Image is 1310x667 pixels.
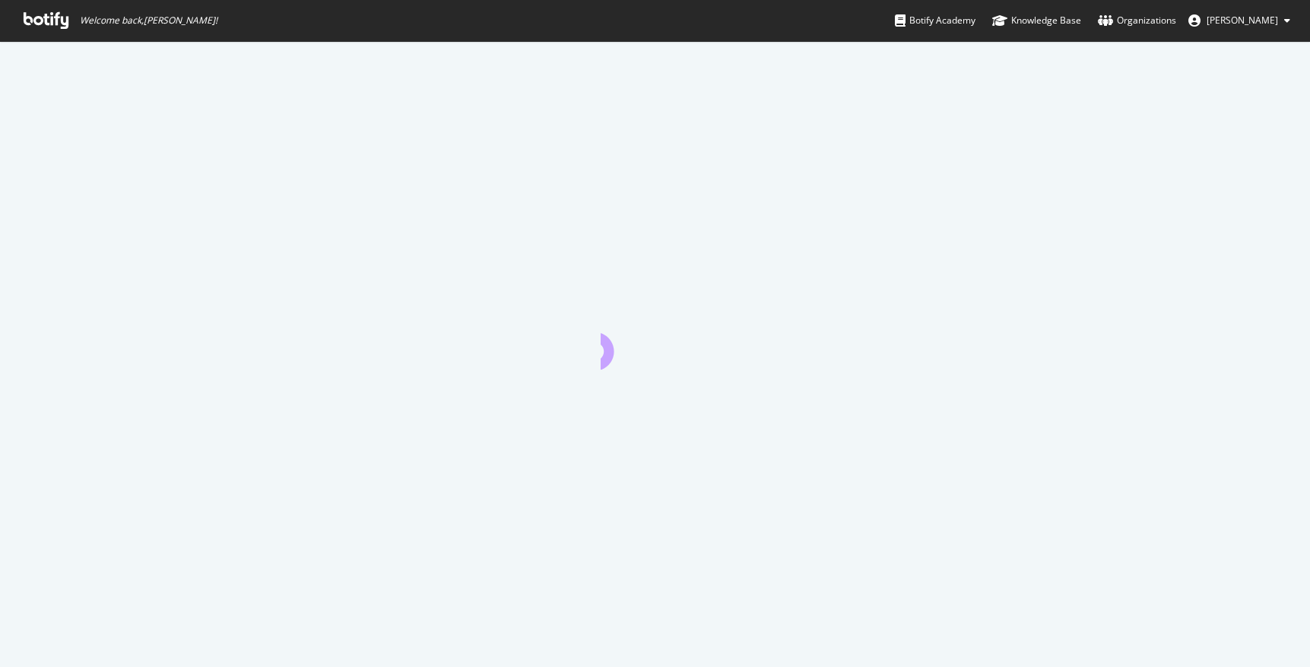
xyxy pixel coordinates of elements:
div: Knowledge Base [992,13,1081,28]
span: Welcome back, [PERSON_NAME] ! [80,14,217,27]
div: Organizations [1098,13,1176,28]
button: [PERSON_NAME] [1176,8,1302,33]
span: Vlajko Knezic [1207,14,1278,27]
div: animation [601,315,710,370]
div: Botify Academy [895,13,975,28]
